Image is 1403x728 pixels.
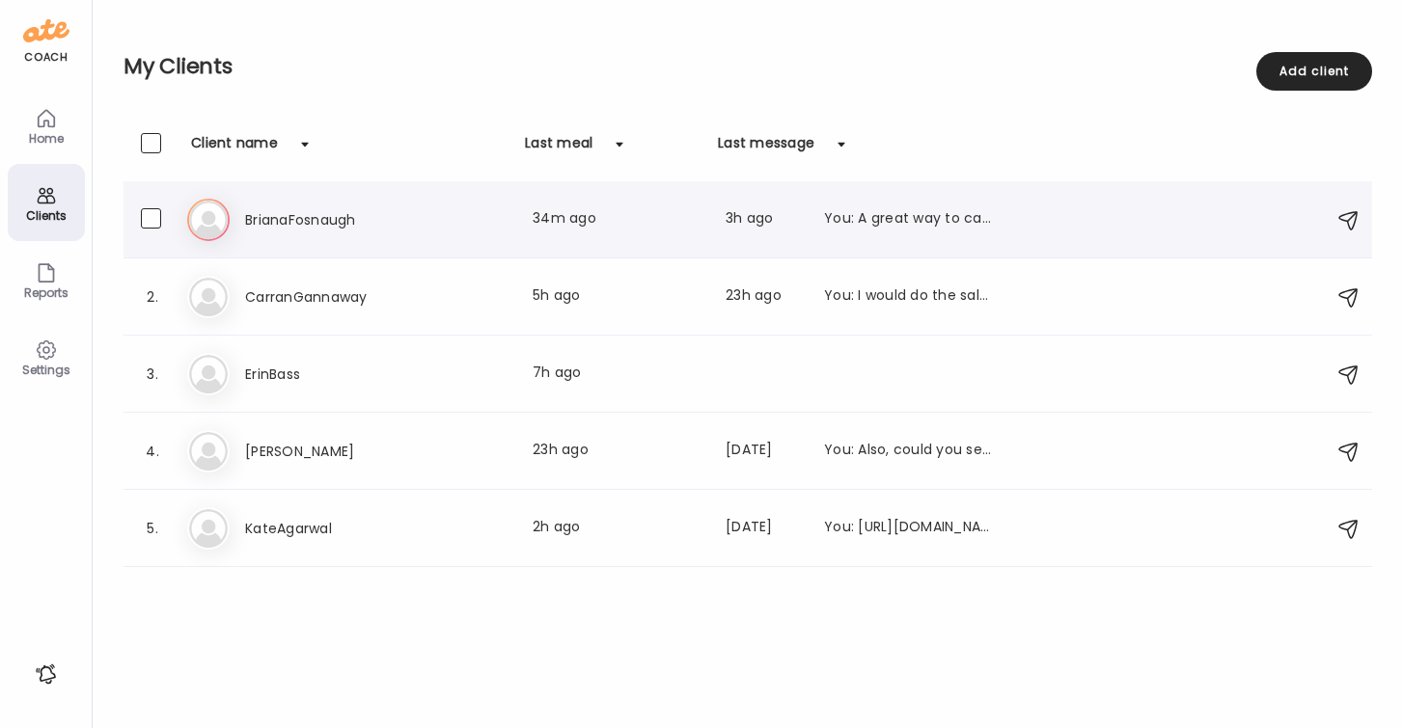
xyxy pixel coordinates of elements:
[824,517,994,540] div: You: [URL][DOMAIN_NAME][PERSON_NAME]
[12,209,81,222] div: Clients
[191,133,278,164] div: Client name
[245,208,415,231] h3: BrianaFosnaugh
[1256,52,1372,91] div: Add client
[141,363,164,386] div: 3.
[533,440,702,463] div: 23h ago
[525,133,592,164] div: Last meal
[533,363,702,386] div: 7h ago
[12,132,81,145] div: Home
[533,208,702,231] div: 34m ago
[141,517,164,540] div: 5.
[141,285,164,309] div: 2.
[245,285,415,309] h3: CarranGannaway
[245,517,415,540] h3: KateAgarwal
[726,208,801,231] div: 3h ago
[24,49,68,66] div: coach
[245,363,415,386] h3: ErinBass
[245,440,415,463] h3: [PERSON_NAME]
[726,285,801,309] div: 23h ago
[824,208,994,231] div: You: A great way to catch up on protein is by having a quick protein shake or opting for leftover...
[12,286,81,299] div: Reports
[141,440,164,463] div: 4.
[824,285,994,309] div: You: I would do the salad and omit the raisins. Maybe you can quarter a few grapes and throw on i...
[726,517,801,540] div: [DATE]
[124,52,1372,81] h2: My Clients
[824,440,994,463] div: You: Also, could you send me the name of your hormone supplement? Ty!
[23,15,69,46] img: ate
[12,364,81,376] div: Settings
[533,517,702,540] div: 2h ago
[726,440,801,463] div: [DATE]
[533,285,702,309] div: 5h ago
[718,133,814,164] div: Last message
